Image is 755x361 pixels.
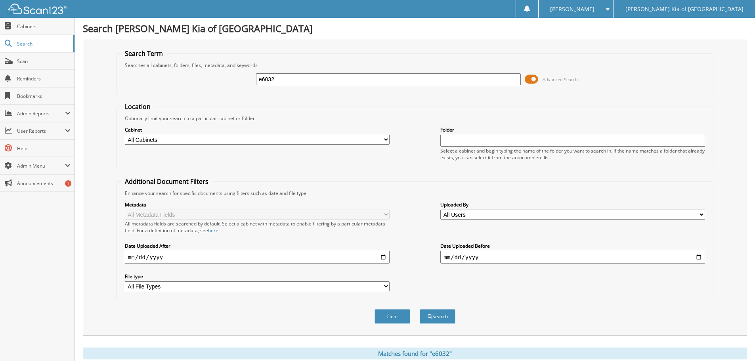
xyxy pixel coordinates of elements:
[420,309,455,324] button: Search
[625,7,744,11] span: [PERSON_NAME] Kia of [GEOGRAPHIC_DATA]
[440,147,705,161] div: Select a cabinet and begin typing the name of the folder you want to search in. If the name match...
[17,162,65,169] span: Admin Menu
[121,102,155,111] legend: Location
[125,273,390,280] label: File type
[125,243,390,249] label: Date Uploaded After
[17,40,69,47] span: Search
[550,7,594,11] span: [PERSON_NAME]
[440,126,705,133] label: Folder
[208,227,218,234] a: here
[440,243,705,249] label: Date Uploaded Before
[121,177,212,186] legend: Additional Document Filters
[121,115,709,122] div: Optionally limit your search to a particular cabinet or folder
[121,49,167,58] legend: Search Term
[8,4,67,14] img: scan123-logo-white.svg
[125,220,390,234] div: All metadata fields are searched by default. Select a cabinet with metadata to enable filtering b...
[17,23,71,30] span: Cabinets
[543,76,578,82] span: Advanced Search
[17,180,71,187] span: Announcements
[17,75,71,82] span: Reminders
[375,309,410,324] button: Clear
[121,190,709,197] div: Enhance your search for specific documents using filters such as date and file type.
[83,348,747,359] div: Matches found for "e6032"
[17,145,71,152] span: Help
[65,180,71,187] div: 1
[125,201,390,208] label: Metadata
[125,126,390,133] label: Cabinet
[440,201,705,208] label: Uploaded By
[17,58,71,65] span: Scan
[17,110,65,117] span: Admin Reports
[125,251,390,264] input: start
[17,93,71,99] span: Bookmarks
[121,62,709,69] div: Searches all cabinets, folders, files, metadata, and keywords
[440,251,705,264] input: end
[17,128,65,134] span: User Reports
[83,22,747,35] h1: Search [PERSON_NAME] Kia of [GEOGRAPHIC_DATA]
